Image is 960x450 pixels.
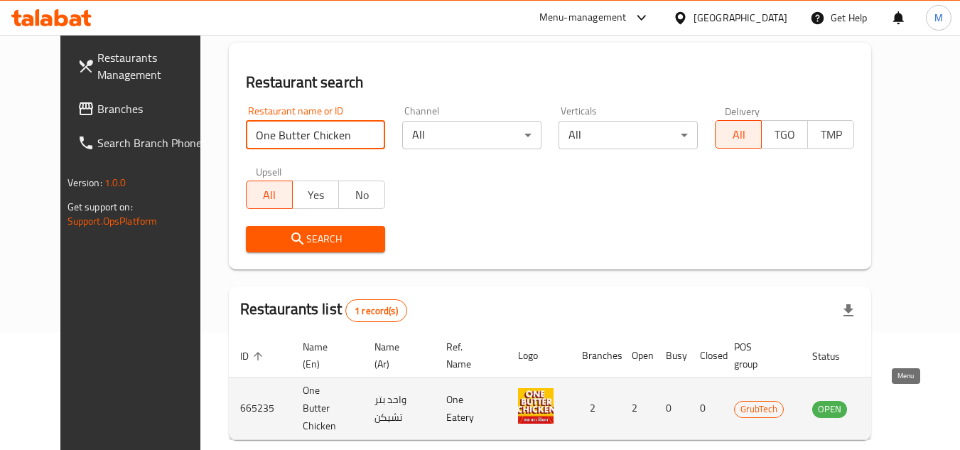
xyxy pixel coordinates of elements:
span: Restaurants Management [97,49,210,83]
div: All [559,121,698,149]
td: 665235 [229,377,291,440]
span: Ref. Name [446,338,490,373]
span: Search [257,230,374,248]
button: Search [246,226,385,252]
th: Logo [507,334,571,377]
div: OPEN [812,401,847,418]
span: ID [240,348,267,365]
button: All [715,120,762,149]
div: All [402,121,541,149]
a: Branches [66,92,221,126]
span: Yes [298,185,333,205]
h2: Restaurants list [240,299,407,322]
td: One Butter Chicken [291,377,363,440]
span: All [721,124,756,145]
span: All [252,185,287,205]
span: Name (En) [303,338,346,373]
th: Branches [571,334,620,377]
button: No [338,181,385,209]
div: [GEOGRAPHIC_DATA] [694,10,787,26]
span: Version: [68,173,102,192]
th: Open [620,334,654,377]
a: Support.OpsPlatform [68,212,158,230]
div: Menu-management [539,9,627,26]
a: Search Branch Phone [66,126,221,160]
img: One Butter Chicken [518,388,554,424]
span: 1.0.0 [104,173,126,192]
span: No [345,185,379,205]
label: Delivery [725,106,760,116]
button: TGO [761,120,808,149]
span: TMP [814,124,848,145]
td: 2 [571,377,620,440]
span: TGO [767,124,802,145]
button: All [246,181,293,209]
span: GrubTech [735,401,783,417]
td: 0 [689,377,723,440]
span: 1 record(s) [346,304,406,318]
h2: Restaurant search [246,72,855,93]
span: Search Branch Phone [97,134,210,151]
span: M [934,10,943,26]
div: Total records count [345,299,407,322]
td: 2 [620,377,654,440]
table: enhanced table [229,334,924,440]
label: Upsell [256,166,282,176]
th: Closed [689,334,723,377]
span: Status [812,348,858,365]
th: Busy [654,334,689,377]
span: OPEN [812,401,847,417]
input: Search for restaurant name or ID.. [246,121,385,149]
button: Yes [292,181,339,209]
span: Branches [97,100,210,117]
td: واحد بتر تشيكن [363,377,435,440]
td: One Eatery [435,377,507,440]
td: 0 [654,377,689,440]
button: TMP [807,120,854,149]
div: Export file [831,294,865,328]
span: POS group [734,338,784,373]
a: Restaurants Management [66,41,221,92]
span: Name (Ar) [374,338,418,373]
span: Get support on: [68,198,133,216]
